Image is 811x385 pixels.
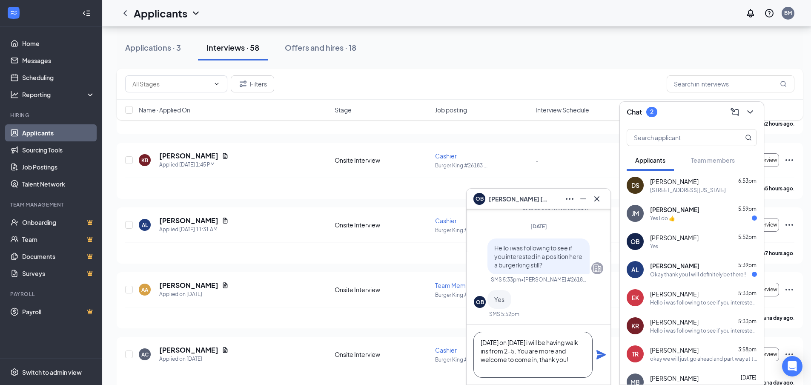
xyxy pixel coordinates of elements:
[650,233,699,242] span: [PERSON_NAME]
[650,261,699,270] span: [PERSON_NAME]
[120,8,130,18] a: ChevronLeft
[576,192,590,206] button: Minimize
[435,227,530,234] p: Burger King #26183 ...
[494,244,582,269] span: Hello i was following to see if you interested in a position here a burgerking still?
[650,318,699,326] span: [PERSON_NAME]
[769,315,793,321] b: a day ago
[741,374,757,381] span: [DATE]
[578,194,588,204] svg: Minimize
[530,223,547,230] span: [DATE]
[222,217,229,224] svg: Document
[10,201,93,208] div: Team Management
[191,8,201,18] svg: ChevronDown
[206,42,259,53] div: Interviews · 58
[745,8,756,18] svg: Notifications
[10,290,93,298] div: Payroll
[141,286,148,293] div: AA
[521,276,588,283] span: • [PERSON_NAME] #26183 General Manager
[784,155,794,165] svg: Ellipses
[141,351,149,358] div: AC
[650,108,653,115] div: 2
[159,345,218,355] h5: [PERSON_NAME]
[563,192,576,206] button: Ellipses
[22,265,95,282] a: SurveysCrown
[650,327,757,334] div: Hello i was following to see if you interested in a position here a burgerking still?
[22,158,95,175] a: Job Postings
[22,35,95,52] a: Home
[435,217,457,224] span: Cashier
[222,347,229,353] svg: Document
[592,263,602,273] svg: Company
[738,346,757,353] span: 3:58pm
[738,290,757,296] span: 5:33pm
[22,52,95,69] a: Messages
[764,8,774,18] svg: QuestionInfo
[784,220,794,230] svg: Ellipses
[139,106,190,114] span: Name · Applied On
[592,194,602,204] svg: Cross
[632,293,639,302] div: EK
[159,290,229,299] div: Applied on [DATE]
[489,194,548,204] span: [PERSON_NAME] [PERSON_NAME]
[22,141,95,158] a: Sourcing Tools
[650,374,699,382] span: [PERSON_NAME]
[494,296,504,303] span: Yes
[335,285,430,294] div: Onsite Interview
[745,107,755,117] svg: ChevronDown
[489,310,519,318] div: SMS 5:52pm
[22,368,82,376] div: Switch to admin view
[765,185,793,192] b: 5 hours ago
[10,368,19,376] svg: Settings
[738,234,757,240] span: 5:52pm
[22,124,95,141] a: Applicants
[22,248,95,265] a: DocumentsCrown
[82,9,91,17] svg: Collapse
[650,290,699,298] span: [PERSON_NAME]
[650,346,699,354] span: [PERSON_NAME]
[473,332,593,378] textarea: [DATE] on [DATE] i will be having walk ins from 2-5. You are more and welcome to come in, thank you!
[745,134,752,141] svg: MagnifyingGlass
[134,6,187,20] h1: Applicants
[335,350,430,359] div: Onsite Interview
[22,231,95,248] a: TeamCrown
[435,346,457,354] span: Cashier
[784,349,794,359] svg: Ellipses
[491,276,521,283] div: SMS 5:33pm
[435,282,476,289] span: Team Member
[285,42,356,53] div: Offers and hires · 18
[22,69,95,86] a: Scheduling
[650,243,658,250] div: Yes
[650,271,746,278] div: Okay thank you I will definitely be there!!
[650,187,726,194] div: [STREET_ADDRESS][US_STATE]
[22,214,95,231] a: OnboardingCrown
[630,237,640,246] div: OB
[650,355,757,362] div: okay we will just go ahead and part way at this certain time due to the inconsistency of call off...
[650,215,675,222] div: Yes I do 👍
[159,225,229,234] div: Applied [DATE] 11:31 AM
[743,105,757,119] button: ChevronDown
[141,157,148,164] div: KB
[667,75,794,92] input: Search in interviews
[536,106,589,114] span: Interview Schedule
[782,356,802,376] div: Open Intercom Messenger
[596,350,606,360] svg: Plane
[10,112,93,119] div: Hiring
[476,299,484,306] div: OB
[632,209,639,218] div: JM
[765,250,793,256] b: 7 hours ago
[435,356,530,363] p: Burger King #26183 ...
[22,175,95,192] a: Talent Network
[631,265,639,274] div: AL
[590,192,604,206] button: Cross
[536,156,539,164] span: -
[631,322,639,330] div: KR
[435,106,467,114] span: Job posting
[22,90,95,99] div: Reporting
[650,205,699,214] span: [PERSON_NAME]
[335,221,430,229] div: Onsite Interview
[627,107,642,117] h3: Chat
[213,80,220,87] svg: ChevronDown
[159,161,229,169] div: Applied [DATE] 1:45 PM
[627,129,728,146] input: Search applicant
